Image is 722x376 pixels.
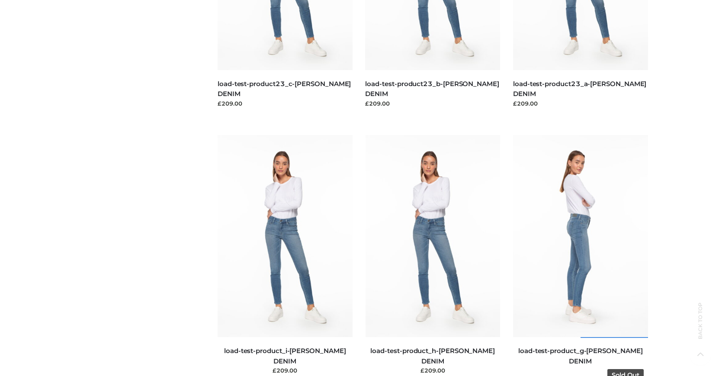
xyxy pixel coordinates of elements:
a: load-test-product_i-[PERSON_NAME] DENIM [224,347,346,365]
bdi: 209.00 [420,367,445,374]
div: £209.00 [365,99,500,108]
span: £ [273,367,276,374]
span: Back to top [690,318,711,339]
a: load-test-product23_c-[PERSON_NAME] DENIM [218,80,351,98]
bdi: 209.00 [273,367,297,374]
div: £209.00 [513,99,648,108]
span: £ [420,367,424,374]
img: load-test-product_h-PARKER SMITH DENIM [366,135,501,337]
a: load-test-product23_b-[PERSON_NAME] DENIM [365,80,499,98]
a: load-test-product_g-[PERSON_NAME] DENIM [518,347,643,365]
div: £209.00 [218,99,353,108]
img: load-test-product_i-PARKER SMITH DENIM [218,135,353,337]
a: load-test-product23_a-[PERSON_NAME] DENIM [513,80,646,98]
a: load-test-product_h-[PERSON_NAME] DENIM [370,347,495,365]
